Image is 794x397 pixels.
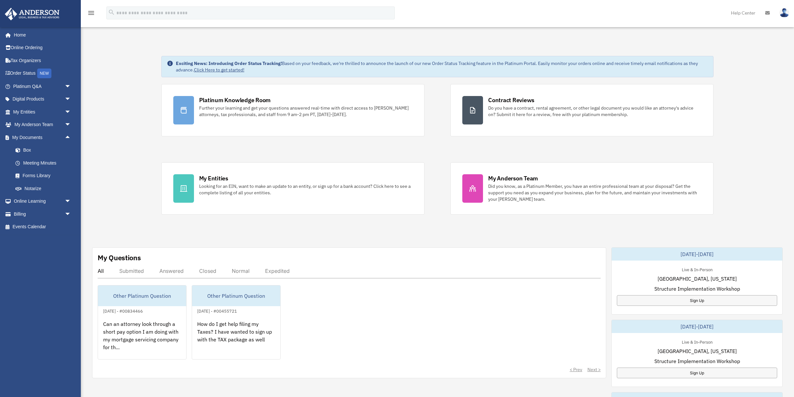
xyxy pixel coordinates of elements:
[450,162,714,215] a: My Anderson Team Did you know, as a Platinum Member, you have an entire professional team at your...
[98,268,104,274] div: All
[265,268,290,274] div: Expedited
[5,41,81,54] a: Online Ordering
[65,93,78,106] span: arrow_drop_down
[677,338,718,345] div: Live & In-Person
[612,320,782,333] div: [DATE]-[DATE]
[677,266,718,273] div: Live & In-Person
[5,28,78,41] a: Home
[98,285,187,359] a: Other Platinum Question[DATE] - #00834466Can an attorney look through a short pay option I am doi...
[108,9,115,16] i: search
[192,285,280,306] div: Other Platinum Question
[9,169,81,182] a: Forms Library
[450,84,714,136] a: Contract Reviews Do you have a contract, rental agreement, or other legal document you would like...
[488,174,538,182] div: My Anderson Team
[176,60,282,66] strong: Exciting News: Introducing Order Status Tracking!
[119,268,144,274] div: Submitted
[65,80,78,93] span: arrow_drop_down
[98,307,148,314] div: [DATE] - #00834466
[159,268,184,274] div: Answered
[98,253,141,263] div: My Questions
[98,285,186,306] div: Other Platinum Question
[9,156,81,169] a: Meeting Minutes
[98,315,186,365] div: Can an attorney look through a short pay option I am doing with my mortgage servicing company for...
[9,144,81,157] a: Box
[65,131,78,144] span: arrow_drop_up
[87,11,95,17] a: menu
[161,162,424,215] a: My Entities Looking for an EIN, want to make an update to an entity, or sign up for a bank accoun...
[5,54,81,67] a: Tax Organizers
[488,105,702,118] div: Do you have a contract, rental agreement, or other legal document you would like an attorney's ad...
[192,285,281,359] a: Other Platinum Question[DATE] - #00455721How do I get help filing my Taxes? I have wanted to sign...
[612,248,782,261] div: [DATE]-[DATE]
[779,8,789,17] img: User Pic
[65,118,78,132] span: arrow_drop_down
[199,174,228,182] div: My Entities
[654,285,740,293] span: Structure Implementation Workshop
[5,208,81,220] a: Billingarrow_drop_down
[5,220,81,233] a: Events Calendar
[37,69,51,78] div: NEW
[9,182,81,195] a: Notarize
[488,183,702,202] div: Did you know, as a Platinum Member, you have an entire professional team at your disposal? Get th...
[5,67,81,80] a: Order StatusNEW
[5,195,81,208] a: Online Learningarrow_drop_down
[161,84,424,136] a: Platinum Knowledge Room Further your learning and get your questions answered real-time with dire...
[617,368,777,378] a: Sign Up
[87,9,95,17] i: menu
[176,60,708,73] div: Based on your feedback, we're thrilled to announce the launch of our new Order Status Tracking fe...
[5,118,81,131] a: My Anderson Teamarrow_drop_down
[5,131,81,144] a: My Documentsarrow_drop_up
[199,96,271,104] div: Platinum Knowledge Room
[65,105,78,119] span: arrow_drop_down
[65,208,78,221] span: arrow_drop_down
[488,96,534,104] div: Contract Reviews
[199,268,216,274] div: Closed
[654,357,740,365] span: Structure Implementation Workshop
[232,268,250,274] div: Normal
[5,93,81,106] a: Digital Productsarrow_drop_down
[5,80,81,93] a: Platinum Q&Aarrow_drop_down
[658,347,737,355] span: [GEOGRAPHIC_DATA], [US_STATE]
[5,105,81,118] a: My Entitiesarrow_drop_down
[199,183,413,196] div: Looking for an EIN, want to make an update to an entity, or sign up for a bank account? Click her...
[194,67,244,73] a: Click Here to get started!
[192,315,280,365] div: How do I get help filing my Taxes? I have wanted to sign up with the TAX package as well
[617,295,777,306] a: Sign Up
[3,8,61,20] img: Anderson Advisors Platinum Portal
[658,275,737,283] span: [GEOGRAPHIC_DATA], [US_STATE]
[65,195,78,208] span: arrow_drop_down
[199,105,413,118] div: Further your learning and get your questions answered real-time with direct access to [PERSON_NAM...
[192,307,242,314] div: [DATE] - #00455721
